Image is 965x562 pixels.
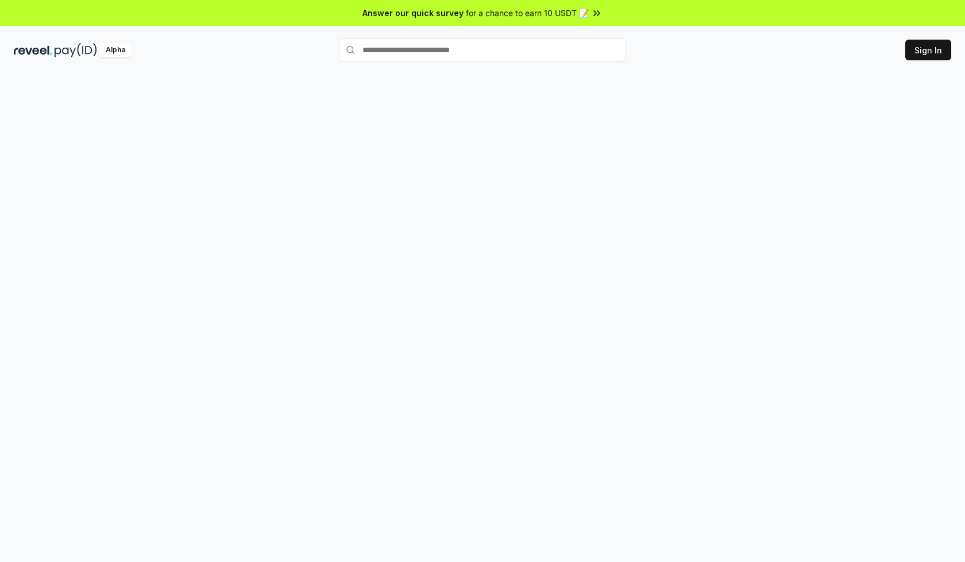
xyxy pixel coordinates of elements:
[362,7,464,19] span: Answer our quick survey
[55,43,97,57] img: pay_id
[14,43,52,57] img: reveel_dark
[905,40,951,60] button: Sign In
[99,43,132,57] div: Alpha
[466,7,589,19] span: for a chance to earn 10 USDT 📝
